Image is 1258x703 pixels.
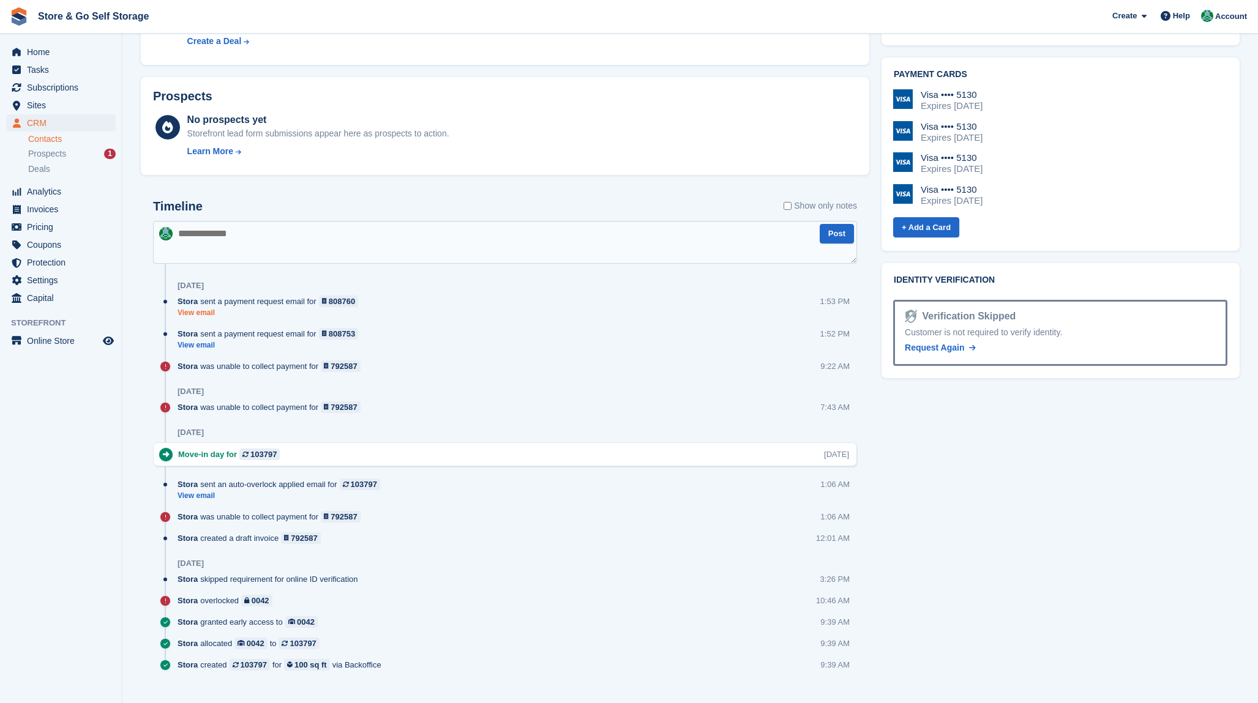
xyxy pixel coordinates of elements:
div: was unable to collect payment for [178,511,367,523]
span: Stora [178,328,198,340]
img: Visa Logo [893,152,913,172]
div: 9:39 AM [820,616,850,628]
a: 103797 [230,659,270,671]
span: Stora [178,296,198,307]
label: Show only notes [784,199,857,212]
a: Preview store [101,333,116,348]
div: [DATE] [178,559,204,568]
span: Stora [178,659,198,671]
a: 100 sq ft [284,659,330,671]
img: Identity Verification Ready [905,310,917,323]
div: 103797 [351,478,377,490]
div: 1 [104,149,116,159]
a: menu [6,201,116,218]
a: Request Again [905,341,976,354]
a: 792587 [321,511,361,523]
div: was unable to collect payment for [178,360,367,372]
span: Stora [178,595,198,606]
div: Customer is not required to verify identity. [905,326,1216,339]
div: Visa •••• 5130 [921,121,983,132]
img: stora-icon-8386f47178a22dfd0bd8f6a31ec36ba5ce8667c1dd55bd0f319d3a0aa187defe.svg [10,7,28,26]
h2: Payment cards [894,70,1227,80]
div: Visa •••• 5130 [921,89,983,100]
div: Expires [DATE] [921,100,983,111]
div: sent an auto-overlock applied email for [178,478,386,490]
div: Verification Skipped [917,309,1016,324]
a: View email [178,491,386,501]
div: Visa •••• 5130 [921,152,983,163]
a: menu [6,183,116,200]
a: 808753 [319,328,359,340]
div: [DATE] [178,428,204,437]
div: sent a payment request email for [178,296,364,307]
div: 792587 [331,401,357,413]
a: 0042 [241,595,272,606]
a: Contacts [28,133,116,145]
span: Stora [178,616,198,628]
div: 808753 [329,328,355,340]
img: Adeel Hussain [159,227,173,240]
a: menu [6,43,116,61]
span: Help [1173,10,1190,22]
a: menu [6,97,116,114]
span: Stora [178,401,198,413]
div: 12:01 AM [816,532,850,544]
span: Coupons [27,236,100,253]
a: View email [178,308,364,318]
span: Settings [27,272,100,289]
a: menu [6,289,116,307]
div: Expires [DATE] [921,195,983,206]
div: 0042 [297,616,315,628]
a: 103797 [279,638,319,649]
a: menu [6,79,116,96]
h2: Identity verification [894,275,1227,285]
span: Account [1215,10,1247,23]
div: created a draft invoice [178,532,327,544]
div: Storefront lead form submissions appear here as prospects to action. [187,127,449,140]
h2: Timeline [153,199,203,214]
span: Deals [28,163,50,175]
div: 792587 [331,511,357,523]
div: 3:26 PM [820,573,850,585]
a: menu [6,272,116,289]
img: Adeel Hussain [1201,10,1213,22]
span: Stora [178,573,198,585]
div: 9:39 AM [820,638,850,649]
div: was unable to collect payment for [178,401,367,413]
span: Stora [178,532,198,544]
div: 1:06 AM [820,478,850,490]
a: Store & Go Self Storage [33,6,154,26]
span: Home [27,43,100,61]
div: Learn More [187,145,233,158]
a: menu [6,332,116,349]
span: Create [1112,10,1137,22]
a: 0042 [234,638,267,649]
a: 792587 [281,532,321,544]
div: 7:43 AM [820,401,850,413]
div: 103797 [290,638,316,649]
a: Deals [28,163,116,176]
span: Subscriptions [27,79,100,96]
a: 103797 [340,478,380,490]
div: 0042 [247,638,264,649]
a: 103797 [239,448,280,460]
img: Visa Logo [893,184,913,204]
div: 0042 [252,595,269,606]
div: sent a payment request email for [178,328,364,340]
span: Analytics [27,183,100,200]
a: Learn More [187,145,449,158]
div: 100 sq ft [294,659,327,671]
div: 1:52 PM [820,328,850,340]
div: No prospects yet [187,113,449,127]
span: Protection [27,254,100,271]
div: Move-in day for [178,448,286,460]
a: 792587 [321,401,361,413]
a: Prospects 1 [28,147,116,160]
div: Create a Deal [187,35,242,48]
div: 103797 [241,659,267,671]
div: [DATE] [178,387,204,396]
div: [DATE] [824,448,849,460]
a: View email [178,340,364,351]
div: allocated to [178,638,326,649]
img: Visa Logo [893,89,913,109]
